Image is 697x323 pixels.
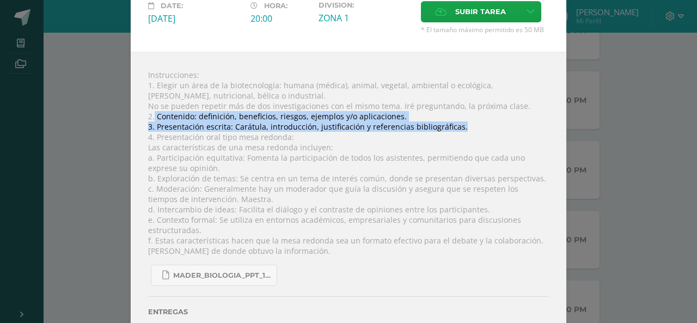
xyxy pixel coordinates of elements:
[319,12,412,24] div: ZONA 1
[148,13,242,25] div: [DATE]
[264,2,288,10] span: Hora:
[151,265,277,286] a: Mader_Biologia_PPT_14.pps
[455,2,506,22] span: Subir tarea
[250,13,310,25] div: 20:00
[421,25,549,34] span: * El tamaño máximo permitido es 50 MB
[148,308,549,316] label: Entregas
[173,271,271,280] span: Mader_Biologia_PPT_14.pps
[319,1,412,9] label: Division:
[161,2,183,10] span: Date:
